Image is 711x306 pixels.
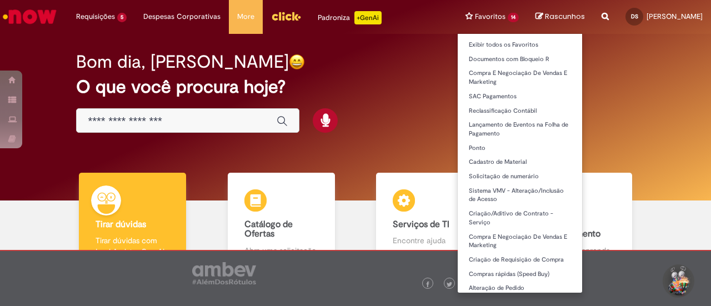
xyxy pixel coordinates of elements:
[237,11,254,22] span: More
[458,39,582,51] a: Exibir todos os Favoritos
[58,173,207,269] a: Tirar dúvidas Tirar dúvidas com Lupi Assist e Gen Ai
[647,12,703,21] span: [PERSON_NAME]
[355,173,504,269] a: Serviços de TI Encontre ajuda
[475,11,505,22] span: Favoritos
[661,264,694,298] button: Iniciar Conversa de Suporte
[393,235,467,246] p: Encontre ajuda
[143,11,221,22] span: Despesas Corporativas
[207,173,356,269] a: Catálogo de Ofertas Abra uma solicitação
[458,208,582,228] a: Criação/Aditivo de Contrato - Serviço
[318,11,382,24] div: Padroniza
[458,119,582,139] a: Lançamento de Eventos na Folha de Pagamento
[244,219,293,240] b: Catálogo de Ofertas
[271,8,301,24] img: click_logo_yellow_360x200.png
[425,282,430,287] img: logo_footer_facebook.png
[458,142,582,154] a: Ponto
[447,282,452,287] img: logo_footer_twitter.png
[458,185,582,205] a: Sistema VMV - Alteração/Inclusão de Acesso
[96,235,169,257] p: Tirar dúvidas com Lupi Assist e Gen Ai
[458,156,582,168] a: Cadastro de Material
[458,91,582,103] a: SAC Pagamentos
[354,11,382,24] p: +GenAi
[244,245,318,256] p: Abra uma solicitação
[76,52,289,72] h2: Bom dia, [PERSON_NAME]
[631,13,638,20] span: DS
[508,13,519,22] span: 14
[192,262,256,284] img: logo_footer_ambev_rotulo_gray.png
[289,54,305,70] img: happy-face.png
[96,219,146,230] b: Tirar dúvidas
[1,6,58,28] img: ServiceNow
[458,282,582,294] a: Alteração de Pedido
[458,268,582,280] a: Compras rápidas (Speed Buy)
[117,13,127,22] span: 5
[393,219,449,230] b: Serviços de TI
[76,11,115,22] span: Requisições
[458,53,582,66] a: Documentos com Bloqueio R
[545,11,585,22] span: Rascunhos
[458,231,582,252] a: Compra E Negociação De Vendas E Marketing
[458,170,582,183] a: Solicitação de numerário
[535,12,585,22] a: Rascunhos
[458,67,582,88] a: Compra E Negociação De Vendas E Marketing
[458,254,582,266] a: Criação de Requisição de Compra
[76,77,634,97] h2: O que você procura hoje?
[457,33,583,293] ul: Favoritos
[542,219,600,240] b: Base de Conhecimento
[458,105,582,117] a: Reclassificação Contábil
